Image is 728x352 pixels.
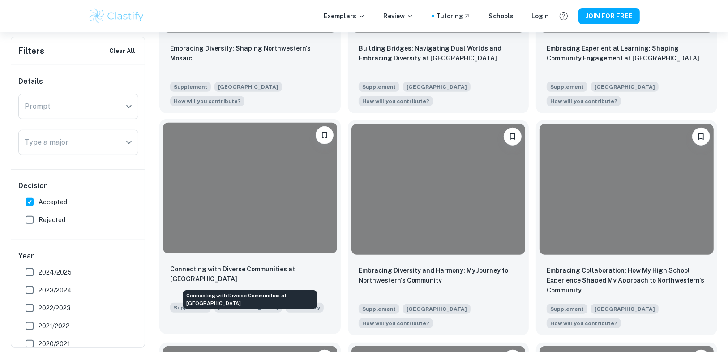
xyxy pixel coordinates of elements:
span: [GEOGRAPHIC_DATA] [591,82,659,92]
a: Login [531,11,549,21]
button: Clear All [107,44,137,58]
span: How will you contribute? [362,319,429,327]
h6: Decision [18,180,138,191]
p: Embracing Experiential Learning: Shaping Community Engagement at Northwestern [547,43,707,63]
button: Open [123,136,135,149]
h6: Details [18,76,138,87]
span: Accepted [39,197,67,207]
p: Embracing Diversity and Harmony: My Journey to Northwestern's Community [359,266,518,285]
span: Supplement [359,304,399,314]
span: 2020/2021 [39,339,70,349]
button: Please log in to bookmark exemplars [504,128,522,146]
p: Exemplars [324,11,365,21]
span: 2023/2024 [39,285,72,295]
button: JOIN FOR FREE [578,8,640,24]
span: 2021/2022 [39,321,69,331]
p: Building Bridges: Navigating Dual Worlds and Embracing Diversity at Northwestern [359,43,518,63]
a: Please log in to bookmark exemplarsEmbracing Diversity and Harmony: My Journey to Northwestern's ... [348,120,529,335]
span: Supplement [547,82,587,92]
span: How will you contribute? [174,97,241,105]
a: Schools [488,11,514,21]
p: Review [383,11,414,21]
img: Clastify logo [88,7,145,25]
span: How will you contribute? [362,97,429,105]
span: 2024/2025 [39,267,72,277]
span: [GEOGRAPHIC_DATA] [591,304,659,314]
p: Connecting with Diverse Communities at Northwestern [170,264,330,284]
span: How will you contribute? [550,97,617,105]
span: We want to be sure we’re considering your application in the context of your personal experiences... [359,95,433,106]
span: Supplement [170,303,211,313]
span: We want to be sure we’re considering your application in the context of your personal experiences... [359,318,433,328]
a: Tutoring [436,11,471,21]
button: Please log in to bookmark exemplars [316,126,334,144]
div: Connecting with Diverse Communities at [GEOGRAPHIC_DATA] [183,290,317,309]
span: We want to be sure we’re considering your application in the context of your personal experiences... [547,95,621,106]
p: Embracing Collaboration: How My High School Experience Shaped My Approach to Northwestern's Commu... [547,266,707,295]
span: 2022/2023 [39,303,71,313]
span: [GEOGRAPHIC_DATA] [403,82,471,92]
p: Embracing Diversity: Shaping Northwestern's Mosaic [170,43,330,63]
span: We want to be sure we’re considering your application in the context of your personal experiences... [170,95,244,106]
h6: Year [18,251,138,262]
a: Please log in to bookmark exemplarsConnecting with Diverse Communities at NorthwesternSupplement[... [159,120,341,335]
span: [GEOGRAPHIC_DATA] [214,82,282,92]
span: Supplement [547,304,587,314]
a: Please log in to bookmark exemplarsEmbracing Collaboration: How My High School Experience Shaped ... [536,120,717,335]
span: We want to be sure we’re considering your application in the context of your personal experiences... [547,318,621,328]
span: How will you contribute? [550,319,617,327]
span: Supplement [359,82,399,92]
span: Rejected [39,215,65,225]
button: Open [123,100,135,113]
h6: Filters [18,45,44,57]
span: Supplement [170,82,211,92]
span: [GEOGRAPHIC_DATA] [403,304,471,314]
button: Help and Feedback [556,9,571,24]
button: Please log in to bookmark exemplars [692,128,710,146]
